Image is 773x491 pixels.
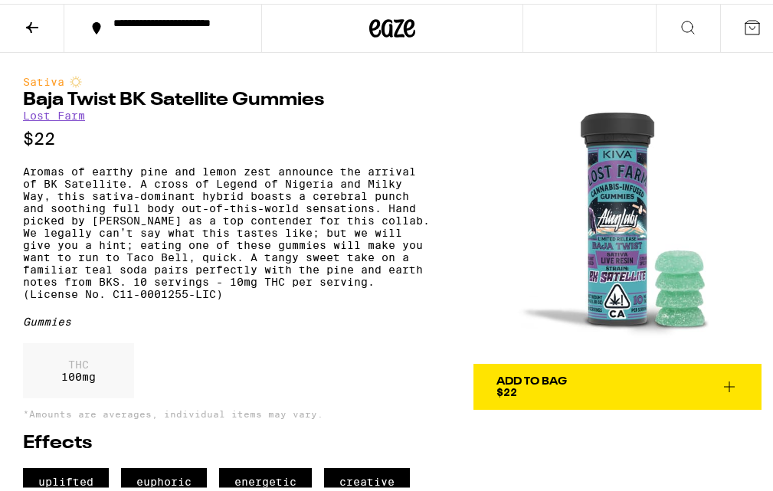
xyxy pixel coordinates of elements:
img: sativaColor.svg [70,72,82,84]
span: Hi. Need any help? [9,11,110,23]
div: Sativa [23,72,435,84]
button: Add To Bag$22 [473,360,762,406]
a: Lost Farm [23,106,85,118]
p: THC [61,355,96,367]
span: $22 [496,382,517,394]
p: *Amounts are averages, individual items may vary. [23,405,435,415]
img: Lost Farm - Baja Twist BK Satellite Gummies [473,72,762,360]
p: $22 [23,126,435,145]
p: Aromas of earthy pine and lemon zest announce the arrival of BK Satellite. A cross of Legend of N... [23,162,435,296]
h2: Effects [23,430,435,449]
h1: Baja Twist BK Satellite Gummies [23,87,435,106]
div: 100 mg [23,339,134,394]
div: Add To Bag [496,372,567,383]
div: Gummies [23,312,435,324]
